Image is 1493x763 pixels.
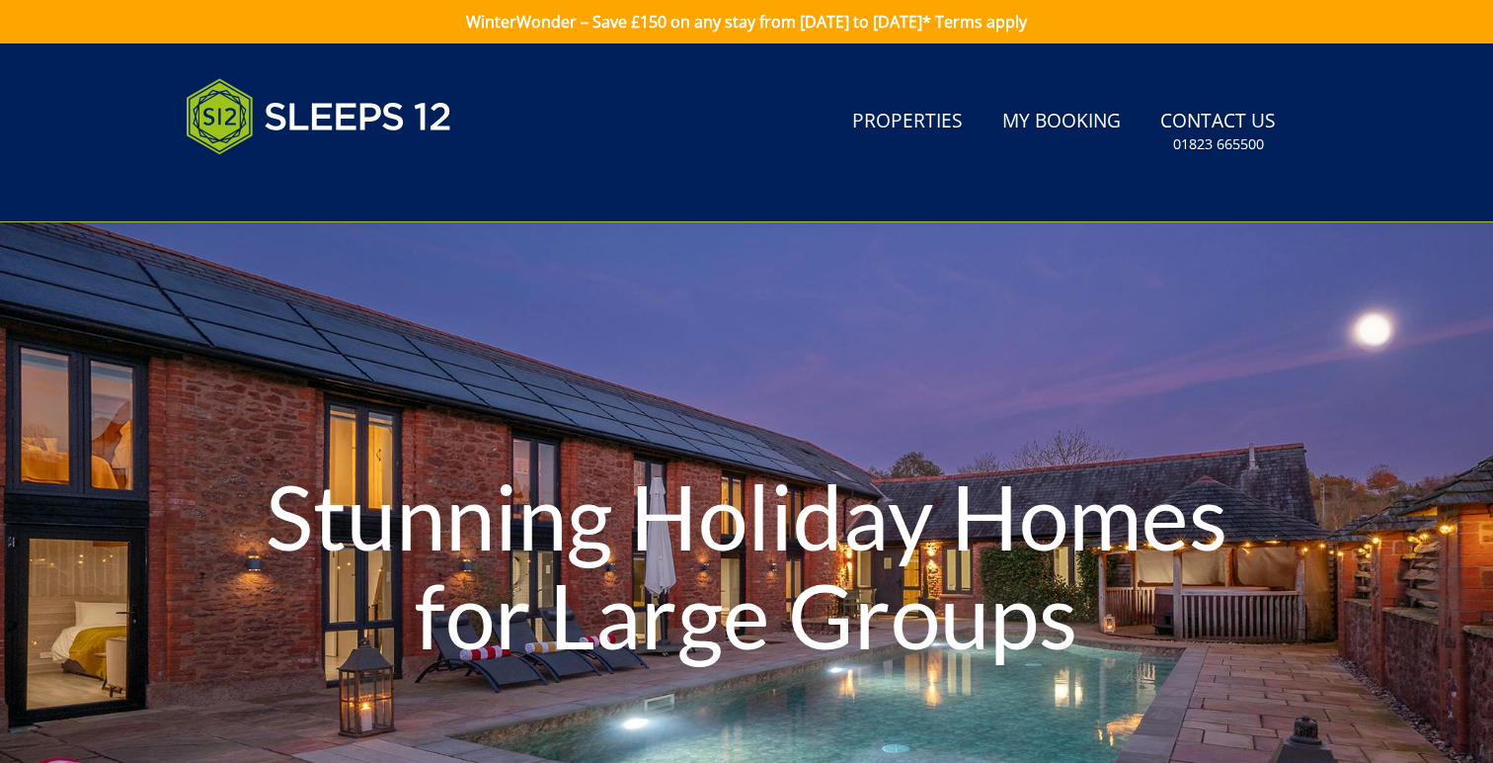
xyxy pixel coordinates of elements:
[176,178,383,195] iframe: Customer reviews powered by Trustpilot
[1173,134,1264,154] small: 01823 665500
[844,100,971,144] a: Properties
[224,427,1269,704] h1: Stunning Holiday Homes for Large Groups
[1152,100,1284,164] a: Contact Us01823 665500
[994,100,1129,144] a: My Booking
[186,67,452,166] img: Sleeps 12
